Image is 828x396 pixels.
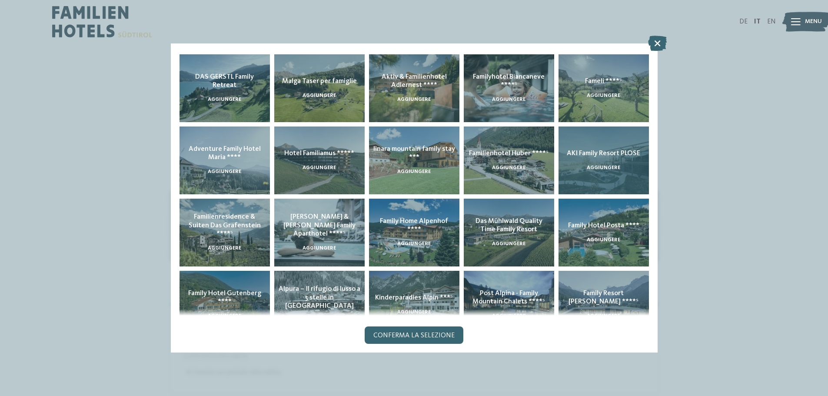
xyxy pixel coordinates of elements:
[208,246,241,251] span: aggiungere
[767,18,776,25] a: EN
[587,313,620,319] span: aggiungere
[303,93,336,98] span: aggiungere
[805,17,822,26] span: Menu
[373,332,455,339] span: Conferma la selezione
[587,165,620,170] span: aggiungere
[279,286,360,309] span: Alpura – Il rifugio di lusso a 5 stelle in [GEOGRAPHIC_DATA]
[303,246,336,251] span: aggiungere
[303,318,336,323] span: aggiungere
[492,313,525,319] span: aggiungere
[382,73,447,89] span: Aktiv & Familienhotel Adlernest ****
[469,150,549,157] span: Familienhotel Huber ****ˢ
[569,290,638,305] span: Family Resort [PERSON_NAME] ****ˢ
[754,18,761,25] a: IT
[473,73,545,89] span: Familyhotel Biancaneve ****ˢ
[492,97,525,102] span: aggiungere
[283,213,356,237] span: [PERSON_NAME] & [PERSON_NAME] Family Aparthotel ****ˢ
[587,93,620,98] span: aggiungere
[380,218,448,233] span: Family Home Alpenhof ****
[189,213,261,237] span: Familienresidence & Suiten Das Grafenstein ****ˢ
[492,165,525,170] span: aggiungere
[397,309,431,315] span: aggiungere
[373,146,455,161] span: linara mountain family stay ***
[567,150,640,157] span: AKI Family Resort PLOSE
[208,169,241,174] span: aggiungere
[476,218,542,233] span: Das Mühlwald Quality Time Family Resort
[303,165,336,170] span: aggiungere
[397,169,431,174] span: aggiungere
[282,78,357,85] span: Malga Taser per famiglie
[189,146,261,161] span: Adventure Family Hotel Maria ****
[375,294,453,301] span: Kinderparadies Alpin ***ˢ
[397,241,431,246] span: aggiungere
[208,313,241,319] span: aggiungere
[492,241,525,246] span: aggiungere
[472,290,545,305] span: Post Alpina - Family Mountain Chalets ****ˢ
[568,222,639,229] span: Family Hotel Posta ****
[587,237,620,243] span: aggiungere
[397,97,431,102] span: aggiungere
[739,18,748,25] a: DE
[208,97,241,102] span: aggiungere
[195,73,254,89] span: DAS GERSTL Family Retreat
[188,290,261,305] span: Family Hotel Gutenberg ****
